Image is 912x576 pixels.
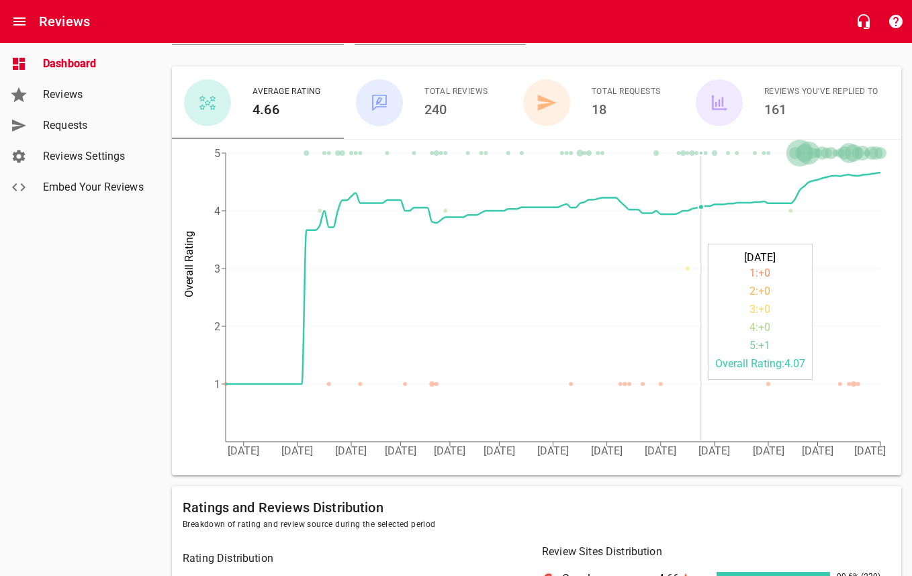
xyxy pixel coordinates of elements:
h6: Rating Distribution [183,549,531,568]
tspan: [DATE] [645,444,676,457]
tspan: [DATE] [335,444,367,457]
span: Requests [43,117,145,134]
span: Total Reviews [424,85,488,99]
tspan: [DATE] [753,444,784,457]
button: Support Portal [880,5,912,38]
h6: Reviews [39,11,90,32]
tspan: [DATE] [434,444,465,457]
button: Open drawer [3,5,36,38]
tspan: 4 [214,205,220,218]
span: Average Rating [253,85,321,99]
tspan: [DATE] [385,444,416,457]
h6: 240 [424,99,488,120]
h6: 161 [764,99,878,120]
h6: 18 [592,99,661,120]
tspan: 1 [214,378,220,391]
span: Reviews [43,87,145,103]
span: Total Requests [592,85,661,99]
tspan: Overall Rating [183,231,195,297]
h6: 4.66 [253,99,321,120]
tspan: [DATE] [228,444,259,457]
tspan: [DATE] [802,444,833,457]
tspan: [DATE] [591,444,623,457]
span: Reviews Settings [43,148,145,164]
span: Dashboard [43,56,145,72]
tspan: [DATE] [537,444,569,457]
h6: Ratings and Reviews Distribution [183,497,891,518]
span: Breakdown of rating and review source during the selected period [183,518,891,532]
tspan: [DATE] [698,444,730,457]
h6: Review Sites Distribution [542,542,891,561]
tspan: 3 [214,262,220,275]
button: Live Chat [848,5,880,38]
tspan: 2 [214,320,220,333]
span: Reviews You've Replied To [764,85,878,99]
tspan: [DATE] [854,444,886,457]
span: Embed Your Reviews [43,179,145,195]
tspan: 5 [214,147,220,160]
tspan: [DATE] [484,444,515,457]
tspan: [DATE] [281,444,313,457]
